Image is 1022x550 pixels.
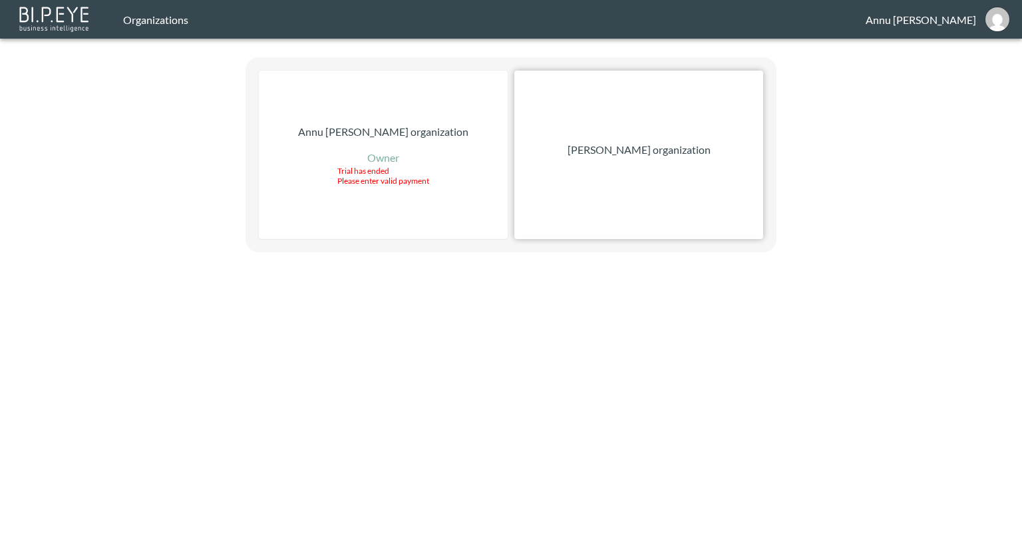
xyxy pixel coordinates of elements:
[367,150,399,166] p: Owner
[298,124,468,140] p: Annu [PERSON_NAME] organization
[17,3,93,33] img: bipeye-logo
[866,13,976,26] div: Annu [PERSON_NAME]
[985,7,1009,31] img: 30a3054078d7a396129f301891e268cf
[568,142,711,158] p: [PERSON_NAME] organization
[976,3,1019,35] button: annu@mutualart.com
[123,13,866,26] div: Organizations
[337,166,429,186] div: Trial has ended Please enter valid payment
